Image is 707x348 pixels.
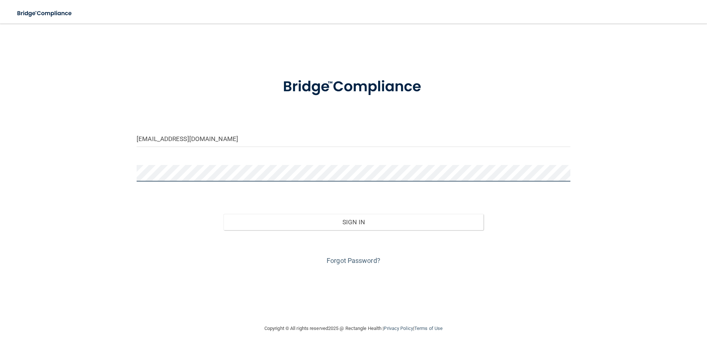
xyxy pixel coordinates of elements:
[327,257,380,264] a: Forgot Password?
[414,326,443,331] a: Terms of Use
[268,68,439,106] img: bridge_compliance_login_screen.278c3ca4.svg
[11,6,79,21] img: bridge_compliance_login_screen.278c3ca4.svg
[137,130,570,147] input: Email
[219,317,488,340] div: Copyright © All rights reserved 2025 @ Rectangle Health | |
[384,326,413,331] a: Privacy Policy
[224,214,484,230] button: Sign In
